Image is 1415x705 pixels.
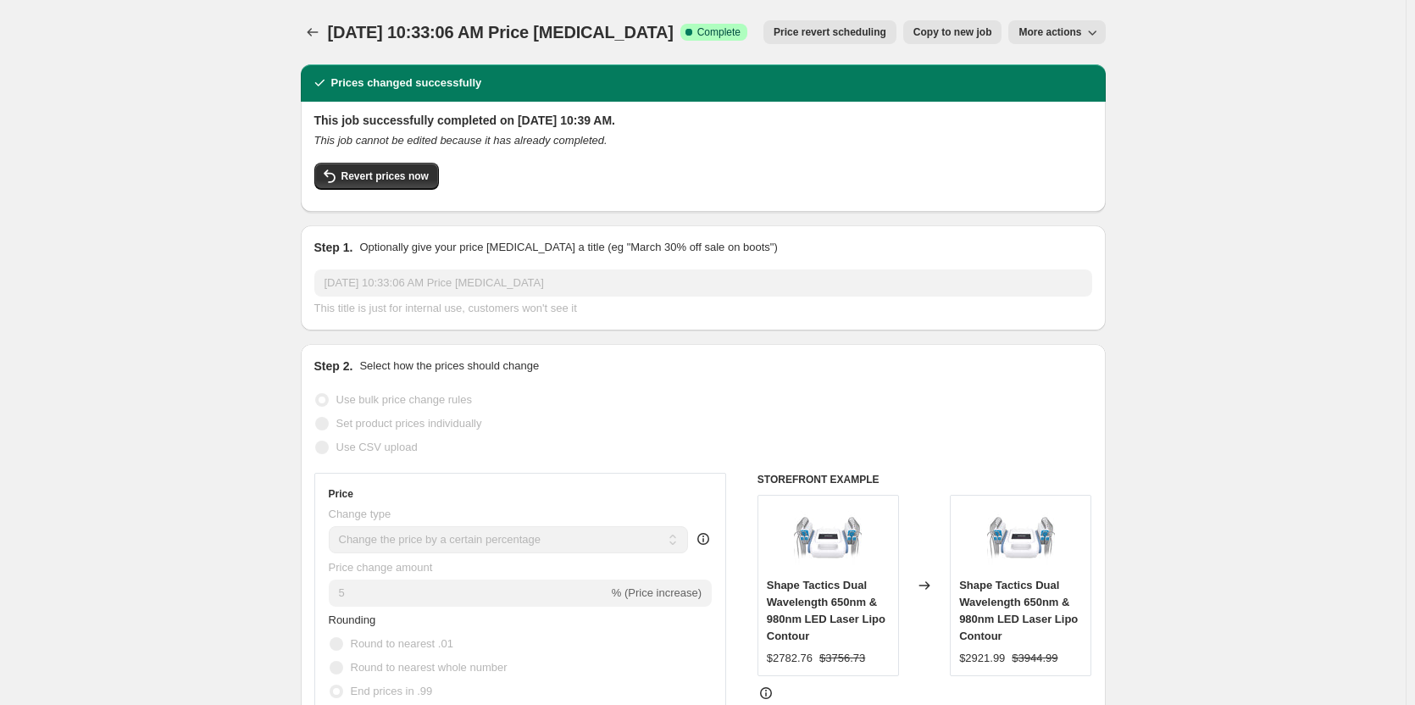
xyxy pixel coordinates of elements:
span: Shape Tactics Dual Wavelength 650nm & 980nm LED Laser Lipo Contour [959,579,1078,642]
span: Change type [329,508,391,520]
p: Select how the prices should change [359,358,539,375]
h2: Step 1. [314,239,353,256]
button: Revert prices now [314,163,439,190]
h2: This job successfully completed on [DATE] 10:39 AM. [314,112,1092,129]
input: 30% off holiday sale [314,269,1092,297]
h2: Prices changed successfully [331,75,482,92]
button: Price change jobs [301,20,325,44]
span: Use CSV upload [336,441,418,453]
strike: $3944.99 [1012,650,1057,667]
i: This job cannot be edited because it has already completed. [314,134,608,147]
span: Revert prices now [341,169,429,183]
span: Price revert scheduling [774,25,886,39]
button: Copy to new job [903,20,1002,44]
span: Complete [697,25,741,39]
span: End prices in .99 [351,685,433,697]
span: Round to nearest whole number [351,661,508,674]
h6: STOREFRONT EXAMPLE [757,473,1092,486]
strike: $3756.73 [819,650,865,667]
img: shape-tactics-dual-wavelength-650nm-980nm-laser-body-contouring-machine-yhcm16201-997562_80x.jpg [794,504,862,572]
div: help [695,530,712,547]
span: Round to nearest .01 [351,637,453,650]
div: $2921.99 [959,650,1005,667]
span: [DATE] 10:33:06 AM Price [MEDICAL_DATA] [328,23,674,42]
h2: Step 2. [314,358,353,375]
span: Copy to new job [913,25,992,39]
img: shape-tactics-dual-wavelength-650nm-980nm-laser-body-contouring-machine-yhcm16201-997562_80x.jpg [987,504,1055,572]
span: Set product prices individually [336,417,482,430]
span: More actions [1018,25,1081,39]
span: This title is just for internal use, customers won't see it [314,302,577,314]
input: -15 [329,580,608,607]
div: $2782.76 [767,650,813,667]
span: Price change amount [329,561,433,574]
span: Use bulk price change rules [336,393,472,406]
button: Price revert scheduling [763,20,896,44]
p: Optionally give your price [MEDICAL_DATA] a title (eg "March 30% off sale on boots") [359,239,777,256]
span: % (Price increase) [612,586,702,599]
span: Rounding [329,613,376,626]
h3: Price [329,487,353,501]
button: More actions [1008,20,1105,44]
span: Shape Tactics Dual Wavelength 650nm & 980nm LED Laser Lipo Contour [767,579,885,642]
